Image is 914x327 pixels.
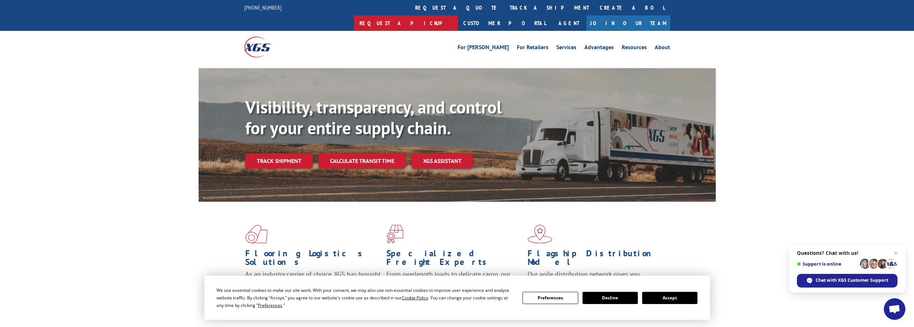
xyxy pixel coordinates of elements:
[386,249,522,270] h1: Specialized Freight Experts
[642,292,697,304] button: Accept
[797,274,897,288] div: Chat with XGS Customer Support
[523,292,578,304] button: Preferences
[797,250,897,256] span: Questions? Chat with us!
[584,45,614,52] a: Advantages
[245,153,313,168] a: Track shipment
[386,270,522,302] p: From overlength loads to delicate cargo, our experienced staff knows the best way to move your fr...
[245,270,381,295] span: As an industry carrier of choice, XGS has brought innovation and dedication to flooring logistics...
[797,261,857,267] span: Support is online
[204,276,710,320] div: Cookie Consent Prompt
[586,15,670,31] a: Join Our Team
[319,153,406,169] a: Calculate transit time
[458,45,509,52] a: For [PERSON_NAME]
[245,225,268,243] img: xgs-icon-total-supply-chain-intelligence-red
[354,15,458,31] a: Request a pickup
[884,298,905,320] div: Open chat
[622,45,647,52] a: Resources
[528,249,663,270] h1: Flagship Distribution Model
[891,249,900,257] span: Close chat
[528,225,552,243] img: xgs-icon-flagship-distribution-model-red
[517,45,548,52] a: For Retailers
[412,153,473,169] a: XGS ASSISTANT
[583,292,638,304] button: Decline
[402,295,428,301] span: Cookie Policy
[556,45,576,52] a: Services
[244,4,282,11] a: [PHONE_NUMBER]
[245,96,502,139] b: Visibility, transparency, and control for your entire supply chain.
[655,45,670,52] a: About
[551,15,586,31] a: Agent
[258,302,282,308] span: Preferences
[386,225,403,243] img: xgs-icon-focused-on-flooring-red
[816,277,888,284] span: Chat with XGS Customer Support
[528,270,660,287] span: Our agile distribution network gives you nationwide inventory management on demand.
[245,249,381,270] h1: Flooring Logistics Solutions
[217,286,514,309] div: We use essential cookies to make our site work. With your consent, we may also use non-essential ...
[458,15,551,31] a: Customer Portal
